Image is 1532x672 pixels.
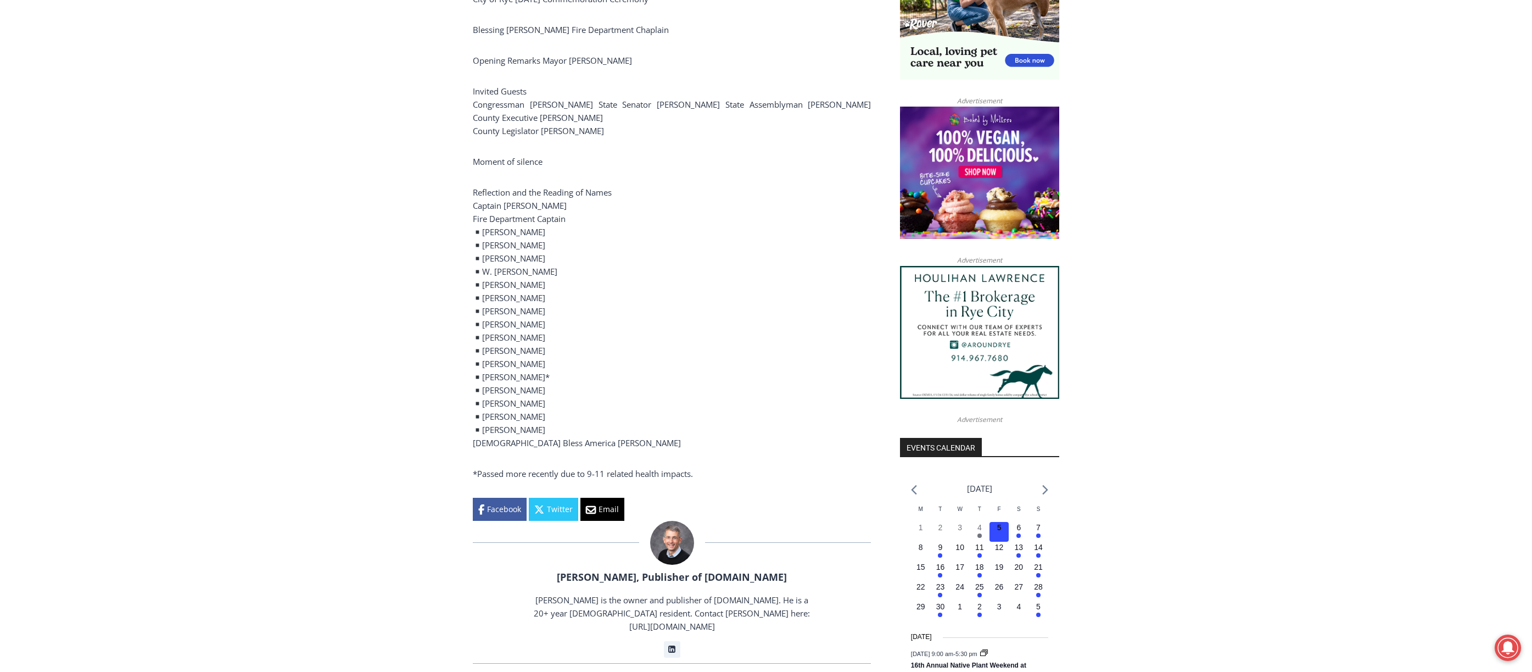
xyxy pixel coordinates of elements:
[473,186,871,449] p: Reflection and the Reading of Names Captain [PERSON_NAME] Fire Department Captain [PERSON_NAME] [...
[900,107,1059,240] img: Baked by Melissa
[970,542,989,562] button: 11 Has events
[931,505,950,522] div: Tuesday
[473,347,482,355] img: ▪
[1016,553,1021,558] em: Has events
[995,582,1004,591] time: 26
[950,581,970,601] button: 24
[989,505,1009,522] div: Friday
[958,523,962,532] time: 3
[958,602,962,611] time: 1
[946,414,1013,425] span: Advertisement
[975,563,984,571] time: 18
[970,522,989,542] button: 4 Has events
[938,613,942,617] em: Has events
[1034,582,1043,591] time: 28
[473,373,482,381] img: ▪
[1036,593,1041,597] em: Has events
[938,593,942,597] em: Has events
[916,563,925,571] time: 15
[1015,543,1024,552] time: 13
[946,96,1013,106] span: Advertisement
[473,467,871,480] p: *Passed more recently due to 9-11 related health impacts.
[473,413,482,421] img: ▪
[473,268,482,276] img: ▪
[995,563,1004,571] time: 19
[473,334,482,342] img: ▪
[1028,581,1048,601] button: 28 Has events
[919,523,923,532] time: 1
[995,543,1004,552] time: 12
[473,307,482,315] img: ▪
[950,562,970,581] button: 17
[900,266,1059,399] img: Houlihan Lawrence The #1 Brokerage in Rye City
[1015,563,1024,571] time: 20
[911,650,953,657] span: [DATE] 9:00 am
[911,522,931,542] button: 1
[957,506,962,512] span: W
[1,110,110,137] a: Open Tues. - Sun. [PHONE_NUMBER]
[473,54,871,67] p: Opening Remarks Mayor [PERSON_NAME]
[911,650,979,657] time: -
[970,505,989,522] div: Thursday
[473,386,482,395] img: ▪
[473,228,482,236] img: ▪
[916,602,925,611] time: 29
[1009,581,1028,601] button: 27
[473,23,871,36] p: Blessing [PERSON_NAME] Fire Department Chaplain
[938,573,942,577] em: Has events
[977,523,982,532] time: 4
[989,562,1009,581] button: 19
[529,498,578,521] a: Twitter
[277,1,519,107] div: "[PERSON_NAME] and I covered the [DATE] Parade, which was a really eye opening experience as I ha...
[473,360,482,368] img: ▪
[911,485,917,495] a: Previous month
[1036,573,1041,577] em: Has events
[473,155,871,168] p: Moment of silence
[473,254,482,263] img: ▪
[950,522,970,542] button: 3
[1028,542,1048,562] button: 14 Has events
[1036,523,1041,532] time: 7
[950,542,970,562] button: 10
[970,562,989,581] button: 18 Has events
[911,542,931,562] button: 8
[989,522,1009,542] button: 5
[989,601,1009,621] button: 3
[931,522,950,542] button: 2
[1009,601,1028,621] button: 4
[473,320,482,329] img: ▪
[580,498,624,521] a: Email
[931,601,950,621] button: 30 Has events
[970,581,989,601] button: 25 Has events
[1016,602,1021,611] time: 4
[911,505,931,522] div: Monday
[967,481,992,496] li: [DATE]
[473,241,482,249] img: ▪
[936,602,945,611] time: 30
[1009,505,1028,522] div: Saturday
[911,632,932,642] time: [DATE]
[955,582,964,591] time: 24
[1034,563,1043,571] time: 21
[938,553,942,558] em: Has events
[938,523,943,532] time: 2
[977,573,982,577] em: Has events
[1028,601,1048,621] button: 5 Has events
[1036,613,1041,617] em: Has events
[473,294,482,302] img: ▪
[955,563,964,571] time: 17
[977,613,982,617] em: Has events
[1034,543,1043,552] time: 14
[946,255,1013,265] span: Advertisement
[1028,522,1048,542] button: 7 Has events
[931,581,950,601] button: 23 Has events
[1016,523,1021,532] time: 6
[1009,542,1028,562] button: 13 Has events
[977,602,982,611] time: 2
[997,523,1002,532] time: 5
[919,543,923,552] time: 8
[3,113,108,155] span: Open Tues. - Sun. [PHONE_NUMBER]
[977,534,982,538] em: Has events
[1017,506,1021,512] span: S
